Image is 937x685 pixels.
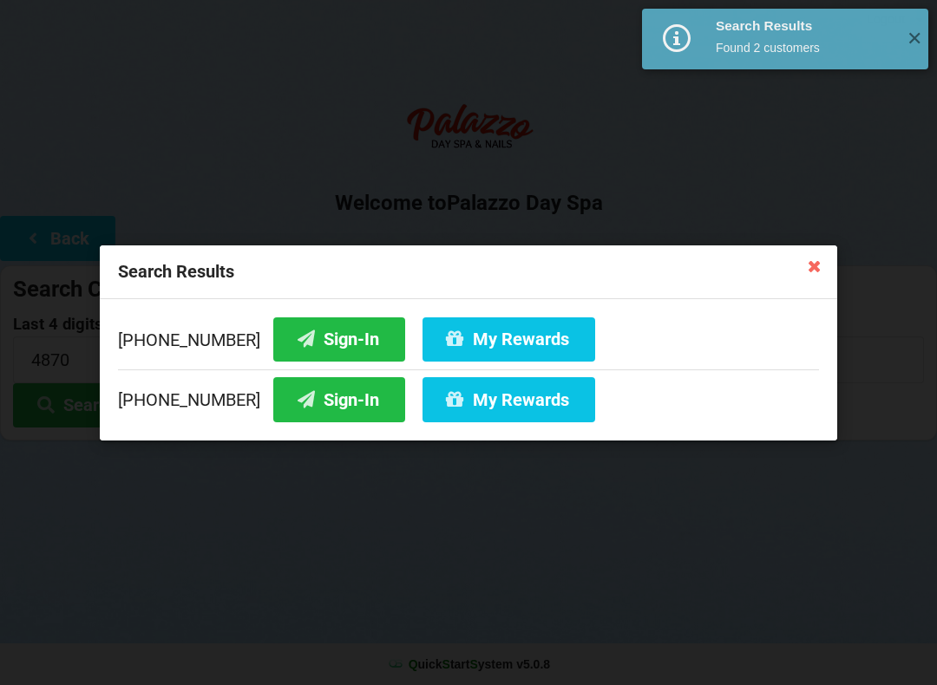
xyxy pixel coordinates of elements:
div: Search Results [100,245,837,299]
button: My Rewards [423,377,595,421]
button: Sign-In [273,316,405,361]
button: My Rewards [423,316,595,361]
div: [PHONE_NUMBER] [118,369,819,421]
div: Found 2 customers [716,39,894,56]
div: [PHONE_NUMBER] [118,316,819,369]
div: Search Results [716,17,894,35]
button: Sign-In [273,377,405,421]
